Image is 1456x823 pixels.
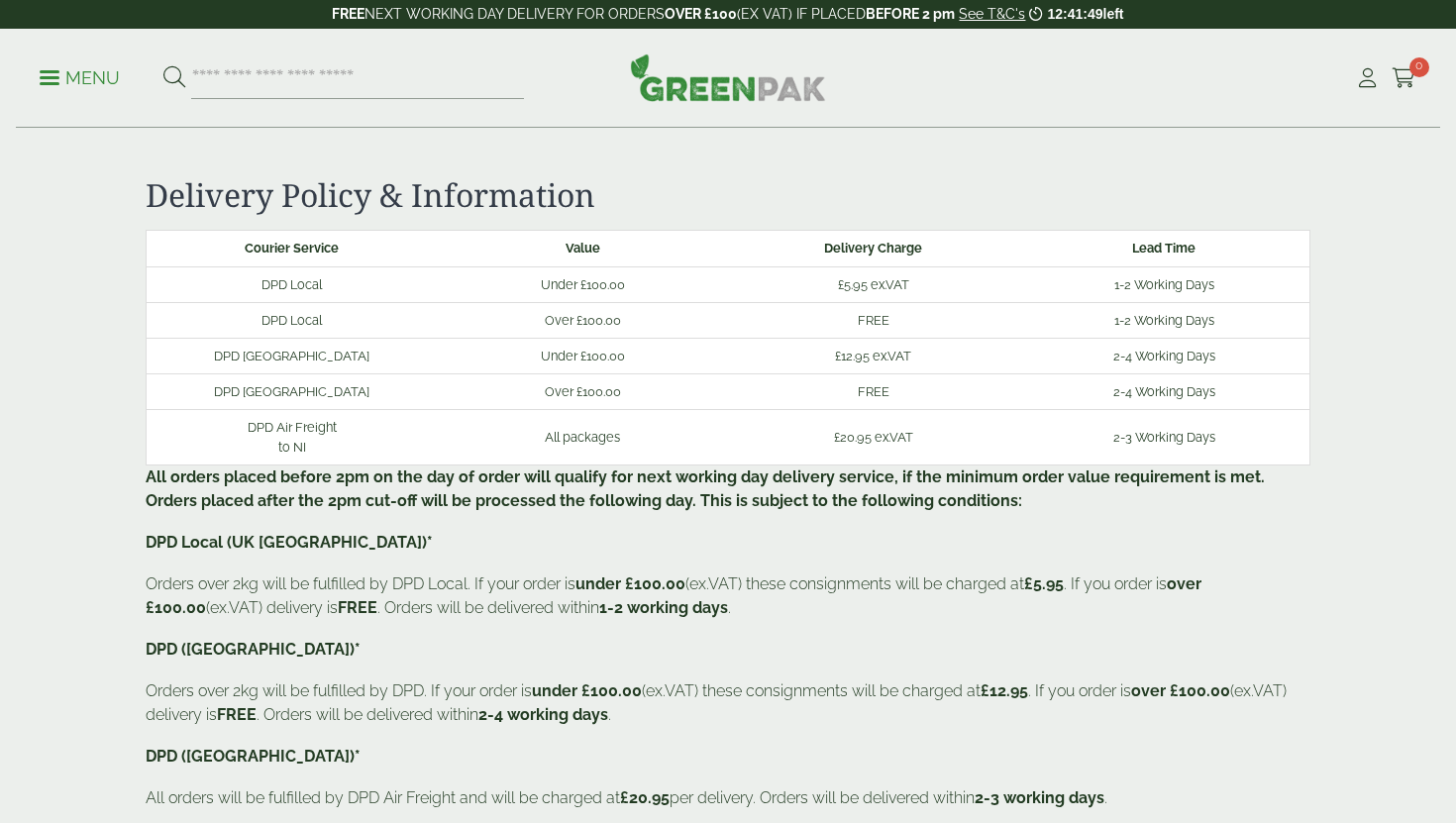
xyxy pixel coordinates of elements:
b: FREE [338,598,377,617]
b: FREE [217,705,257,724]
a: Menu [40,66,120,86]
td: DPD [GEOGRAPHIC_DATA] [147,374,438,410]
td: £20.95 ex.VAT [728,410,1019,464]
td: 2-3 Working Days [1019,410,1310,464]
b: 2-3 working days [975,788,1104,807]
td: Over £100.00 [437,302,728,338]
b: DPD ([GEOGRAPHIC_DATA])* [146,747,361,766]
p: All orders will be fulfilled by DPD Air Freight and will be charged at per delivery. Orders will ... [146,786,1310,810]
td: 1-2 Working Days [1019,266,1310,302]
b: All orders placed before 2pm on the day of order will qualify for next working day delivery servi... [146,467,1265,510]
h2: Delivery Policy & Information [146,176,1310,214]
b: 1-2 working days [599,598,728,617]
td: £5.95 ex.VAT [728,266,1019,302]
td: 2-4 Working Days [1019,374,1310,410]
td: DPD Local [147,302,438,338]
th: Lead Time [1019,231,1310,266]
td: DPD [GEOGRAPHIC_DATA] [147,338,438,373]
td: All packages [437,410,728,464]
td: £12.95 ex.VAT [728,338,1019,373]
td: 2-4 Working Days [1019,338,1310,373]
b: under £100.00 [532,681,642,700]
td: Over £100.00 [437,374,728,410]
td: FREE [728,374,1019,410]
td: FREE [728,302,1019,338]
p: Orders over 2kg will be fulfilled by DPD. If your order is (ex.VAT) these consignments will be ch... [146,679,1310,727]
td: Under £100.00 [437,266,728,302]
img: GreenPak Supplies [630,53,826,101]
td: DPD Air Freight to NI [147,410,438,464]
p: Menu [40,66,120,90]
strong: OVER £100 [665,6,737,22]
b: £20.95 [620,788,670,807]
a: See T&C's [959,6,1025,22]
b: 2-4 working days [478,705,608,724]
span: left [1103,6,1124,22]
td: Under £100.00 [437,338,728,373]
a: 0 [1392,63,1416,93]
b: over £100.00 [146,574,1201,617]
th: Courier Service [147,231,438,266]
b: over £100.00 [1131,681,1230,700]
b: DPD ([GEOGRAPHIC_DATA])* [146,640,361,659]
th: Delivery Charge [728,231,1019,266]
b: DPD Local (UK [GEOGRAPHIC_DATA])* [146,533,433,552]
th: Value [437,231,728,266]
span: 0 [1409,57,1429,77]
td: 1-2 Working Days [1019,302,1310,338]
i: Cart [1392,68,1416,88]
i: My Account [1355,68,1380,88]
b: £12.95 [981,681,1028,700]
b: £5.95 [1024,574,1064,593]
p: Orders over 2kg will be fulfilled by DPD Local. If your order is (ex.VAT) these consignments will... [146,572,1310,620]
td: DPD Local [147,266,438,302]
span: 12:41:49 [1047,6,1102,22]
strong: FREE [332,6,364,22]
strong: BEFORE 2 pm [866,6,955,22]
b: under £100.00 [575,574,685,593]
